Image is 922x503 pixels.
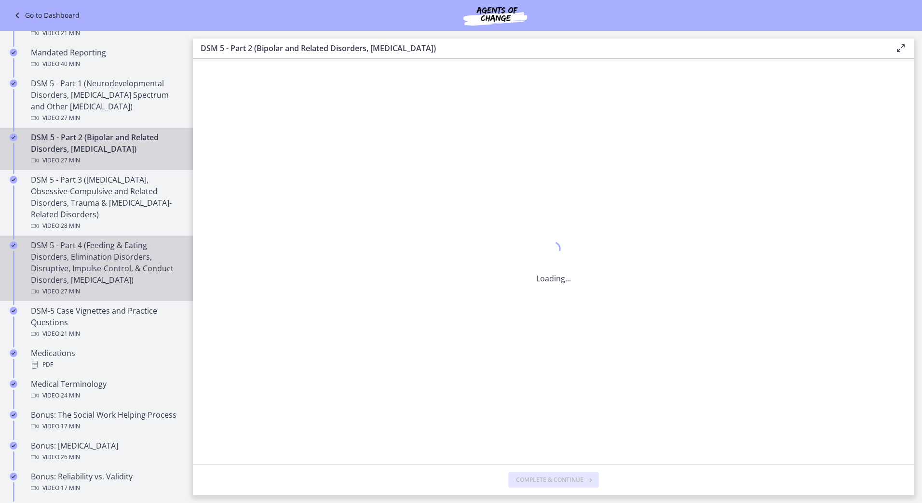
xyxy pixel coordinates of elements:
img: Agents of Change [437,4,553,27]
div: Mandated Reporting [31,47,181,70]
div: Medical Terminology [31,378,181,401]
i: Completed [10,349,17,357]
span: · 17 min [59,482,80,494]
i: Completed [10,79,17,87]
div: DSM 5 - Part 4 (Feeding & Eating Disorders, Elimination Disorders, Disruptive, Impulse-Control, &... [31,239,181,297]
span: · 27 min [59,112,80,124]
div: Video [31,58,181,70]
i: Completed [10,442,17,450]
div: DSM-5 Case Vignettes and Practice Questions [31,305,181,340]
div: DSM 5 - Part 3 ([MEDICAL_DATA], Obsessive-Compulsive and Related Disorders, Trauma & [MEDICAL_DAT... [31,174,181,232]
button: Complete & continue [508,472,599,488]
div: DSM 5 - Part 1 (Neurodevelopmental Disorders, [MEDICAL_DATA] Spectrum and Other [MEDICAL_DATA]) [31,78,181,124]
i: Completed [10,411,17,419]
div: Video [31,482,181,494]
i: Completed [10,473,17,480]
div: Medications [31,347,181,371]
span: · 21 min [59,328,80,340]
span: · 26 min [59,451,80,463]
i: Completed [10,241,17,249]
span: · 27 min [59,155,80,166]
div: PDF [31,359,181,371]
div: Video [31,112,181,124]
div: Video [31,328,181,340]
span: · 40 min [59,58,80,70]
a: Go to Dashboard [12,10,80,21]
i: Completed [10,307,17,315]
div: Video [31,27,181,39]
div: DSM 5 - Part 2 (Bipolar and Related Disorders, [MEDICAL_DATA]) [31,132,181,166]
div: Bonus: Reliability vs. Validity [31,471,181,494]
i: Completed [10,49,17,56]
span: · 28 min [59,220,80,232]
span: Complete & continue [516,476,583,484]
div: Video [31,451,181,463]
div: Bonus: [MEDICAL_DATA] [31,440,181,463]
span: · 24 min [59,390,80,401]
div: 1 [536,239,571,261]
div: Video [31,421,181,432]
div: Video [31,155,181,166]
h3: DSM 5 - Part 2 (Bipolar and Related Disorders, [MEDICAL_DATA]) [201,42,880,54]
div: Video [31,220,181,232]
p: Loading... [536,273,571,284]
span: · 27 min [59,286,80,297]
span: · 17 min [59,421,80,432]
div: Video [31,286,181,297]
div: Video [31,390,181,401]
span: · 21 min [59,27,80,39]
i: Completed [10,176,17,184]
div: Bonus: The Social Work Helping Process [31,409,181,432]
i: Completed [10,133,17,141]
i: Completed [10,380,17,388]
